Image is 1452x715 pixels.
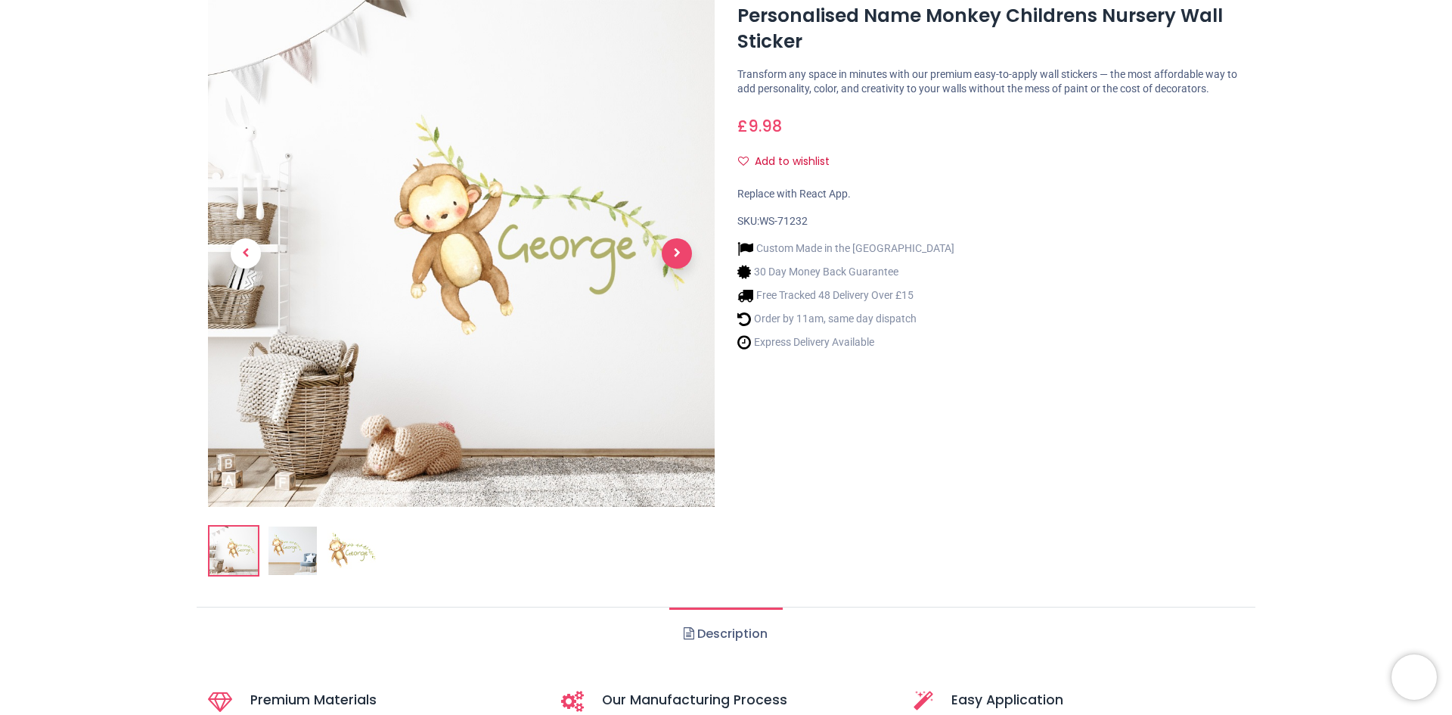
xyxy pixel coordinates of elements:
a: Next [639,76,715,431]
li: Free Tracked 48 Delivery Over £15 [737,288,954,303]
button: Add to wishlistAdd to wishlist [737,149,842,175]
li: 30 Day Money Back Guarantee [737,264,954,280]
p: Transform any space in minutes with our premium easy-to-apply wall stickers — the most affordable... [737,67,1244,97]
h5: Premium Materials [250,691,538,710]
li: Express Delivery Available [737,334,954,350]
a: Description [669,608,782,661]
i: Add to wishlist [738,156,749,166]
span: Previous [231,238,261,269]
div: Replace with React App. [737,187,1244,202]
img: WS-71232-02 [268,527,317,575]
li: Order by 11am, same day dispatch [737,311,954,327]
img: Personalised Name Monkey Childrens Nursery Wall Sticker [209,527,258,575]
h5: Easy Application [951,691,1244,710]
a: Previous [208,76,284,431]
iframe: Brevo live chat [1391,654,1437,700]
li: Custom Made in the [GEOGRAPHIC_DATA] [737,241,954,256]
span: Next [662,238,692,269]
span: WS-71232 [759,215,808,227]
h5: Our Manufacturing Process [602,691,892,710]
div: SKU: [737,214,1244,229]
h1: Personalised Name Monkey Childrens Nursery Wall Sticker [737,3,1244,55]
span: £ [737,115,782,137]
span: 9.98 [748,115,782,137]
img: WS-71232-03 [327,527,376,575]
